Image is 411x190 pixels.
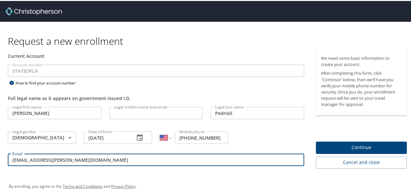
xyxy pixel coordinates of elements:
span: Continue [321,143,402,151]
span: Cancel and close [321,158,402,166]
img: cbt logo [5,6,62,14]
p: We need some basic information to create your account. [321,54,402,67]
p: After completing this form, click "Continue" below, then we'll have you verify your mobile phone ... [321,69,402,107]
div: Full legal name as it appears on government-issued I.D. [8,94,304,101]
button: Continue [316,141,407,153]
div: Current Account [8,52,304,58]
button: Cancel and close [316,156,407,168]
input: Enter phone number [175,131,228,143]
a: Terms and Conditions [63,183,102,188]
div: [DEMOGRAPHIC_DATA] [8,131,76,143]
a: Privacy Policy [111,183,135,188]
input: MM/DD/YYYY [84,131,129,143]
div: How to find your account number [8,78,89,86]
